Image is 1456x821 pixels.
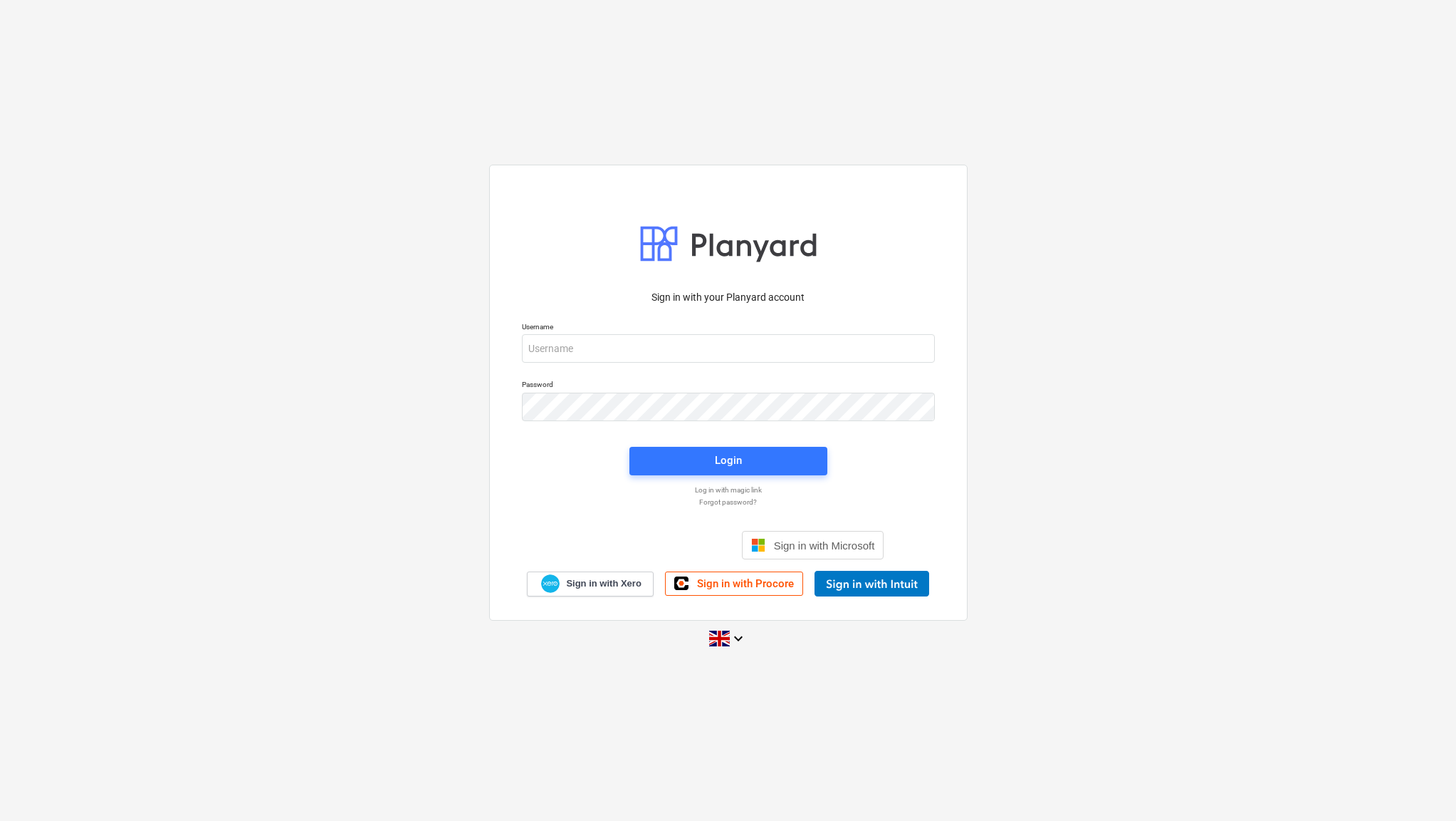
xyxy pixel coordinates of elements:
[730,630,747,647] i: keyboard_arrow_down
[522,334,935,363] input: Username
[697,577,794,590] span: Sign in with Procore
[522,380,935,392] p: Password
[751,538,765,552] img: Microsoft logo
[527,572,654,597] a: Sign in with Xero
[522,290,935,305] p: Sign in with your Planyard account
[515,485,942,495] a: Log in with magic link
[515,497,942,507] a: Forgot password?
[774,539,875,552] span: Sign in with Microsoft
[541,574,560,594] img: Xero logo
[629,447,827,475] button: Login
[665,572,803,596] a: Sign in with Procore
[715,451,742,470] div: Login
[566,577,641,590] span: Sign in with Xero
[565,530,738,561] iframe: Sign in with Google Button
[522,322,935,334] p: Username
